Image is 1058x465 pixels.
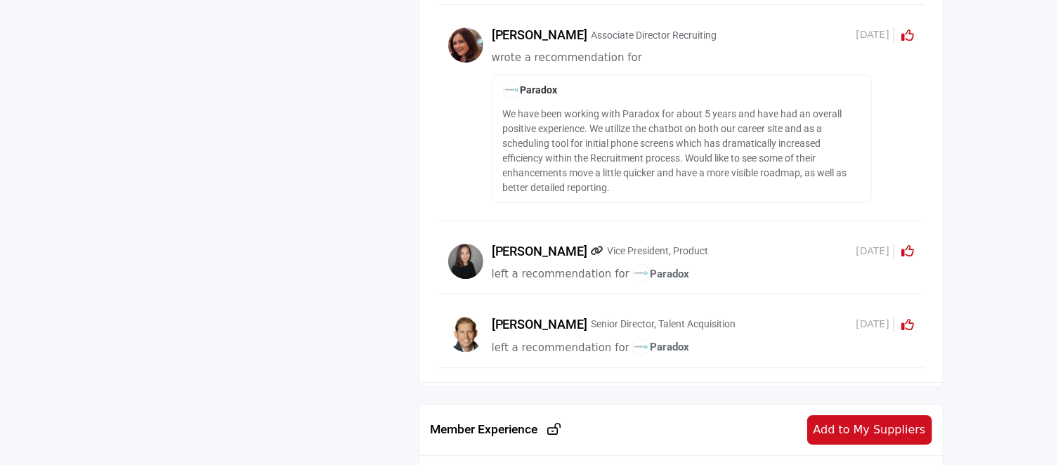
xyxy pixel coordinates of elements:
span: left a recommendation for [492,341,629,353]
h5: [PERSON_NAME] [492,27,588,43]
span: [DATE] [856,317,894,332]
h5: [PERSON_NAME] [492,317,588,332]
img: image [503,81,521,98]
img: avtar-image [448,27,483,63]
p: Vice President, Product [608,244,709,258]
span: left a recommendation for [492,268,629,280]
p: We have been working with Paradox for about 5 years and have had an overall positive experience. ... [503,107,861,195]
i: Click to Rate this activity [901,29,914,41]
span: [DATE] [856,27,894,42]
span: [DATE] [856,244,894,258]
span: Paradox [503,84,558,96]
i: Click to Rate this activity [901,318,914,331]
button: Add to My Suppliers [807,415,932,445]
span: wrote a recommendation for [492,51,642,64]
img: avtar-image [448,244,483,279]
h5: [PERSON_NAME] [492,244,588,259]
i: Click to Rate this activity [901,244,914,257]
img: image [632,338,650,355]
span: Paradox [632,341,689,353]
p: Senior Director, Talent Acquisition [592,317,736,332]
img: image [632,264,650,282]
a: Link of redirect to contact page [592,244,604,258]
a: imageParadox [632,339,689,357]
a: imageParadox [632,266,689,283]
p: Associate Director Recruiting [592,28,717,43]
a: imageParadox [503,84,558,96]
img: avtar-image [448,317,483,352]
span: Add to My Suppliers [814,423,926,436]
span: Paradox [632,268,689,280]
h2: Member Experience [430,422,561,437]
